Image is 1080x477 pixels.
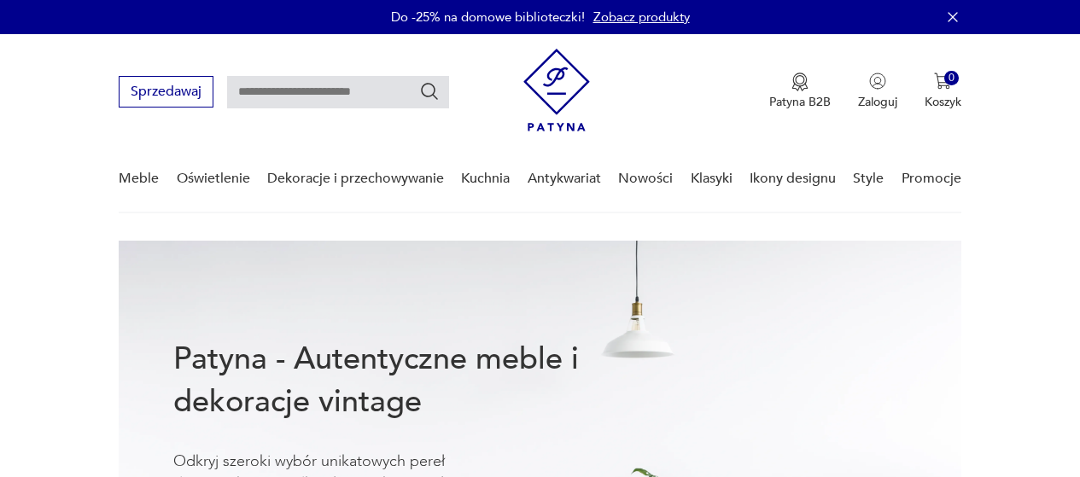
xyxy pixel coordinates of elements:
[858,73,897,110] button: Zaloguj
[419,81,440,102] button: Szukaj
[119,87,213,99] a: Sprzedawaj
[858,94,897,110] p: Zaloguj
[618,146,673,212] a: Nowości
[944,71,959,85] div: 0
[853,146,884,212] a: Style
[869,73,886,90] img: Ikonka użytkownika
[177,146,250,212] a: Oświetlenie
[925,73,961,110] button: 0Koszyk
[528,146,601,212] a: Antykwariat
[925,94,961,110] p: Koszyk
[934,73,951,90] img: Ikona koszyka
[267,146,444,212] a: Dekoracje i przechowywanie
[461,146,510,212] a: Kuchnia
[119,76,213,108] button: Sprzedawaj
[593,9,690,26] a: Zobacz produkty
[173,338,628,423] h1: Patyna - Autentyczne meble i dekoracje vintage
[391,9,585,26] p: Do -25% na domowe biblioteczki!
[119,146,159,212] a: Meble
[750,146,836,212] a: Ikony designu
[902,146,961,212] a: Promocje
[769,73,831,110] button: Patyna B2B
[691,146,733,212] a: Klasyki
[791,73,809,91] img: Ikona medalu
[523,49,590,131] img: Patyna - sklep z meblami i dekoracjami vintage
[769,73,831,110] a: Ikona medaluPatyna B2B
[769,94,831,110] p: Patyna B2B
